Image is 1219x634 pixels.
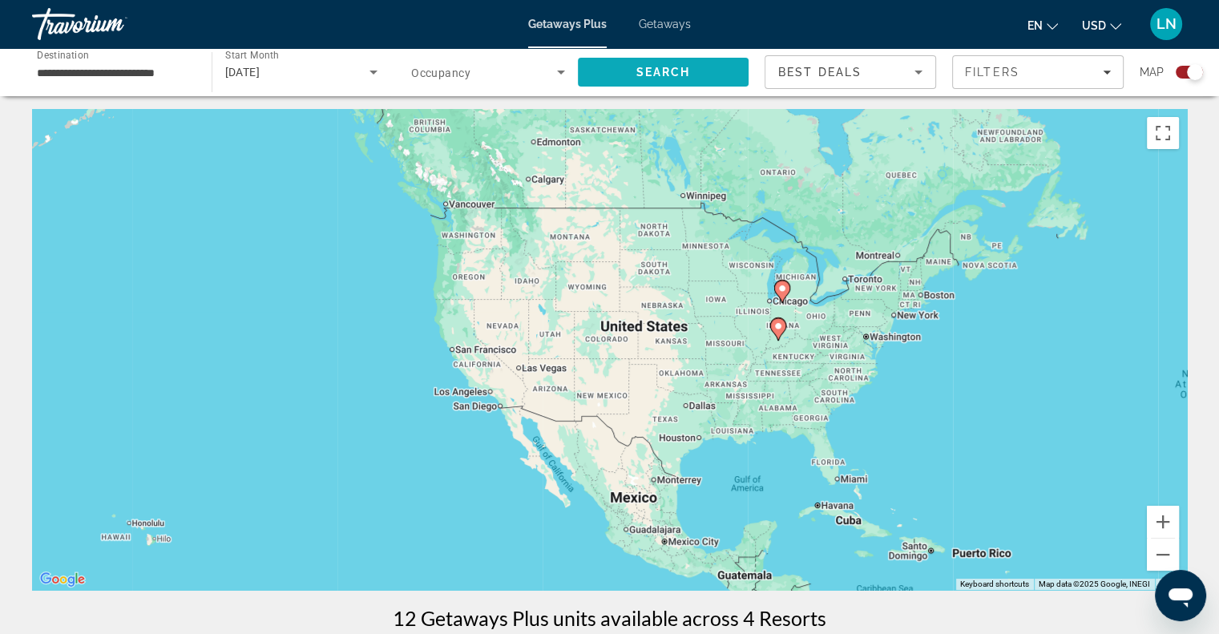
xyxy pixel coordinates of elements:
span: Filters [965,66,1019,79]
button: User Menu [1145,7,1187,41]
button: Filters [952,55,1124,89]
mat-select: Sort by [778,63,922,82]
img: Google [36,569,89,590]
button: Keyboard shortcuts [960,579,1029,590]
a: Travorium [32,3,192,45]
a: Getaways Plus [528,18,607,30]
button: Change currency [1082,14,1121,37]
h1: 12 Getaways Plus units available across 4 Resorts [393,606,826,630]
button: Toggle fullscreen view [1147,117,1179,149]
span: Map [1140,61,1164,83]
iframe: Button to launch messaging window [1155,570,1206,621]
span: USD [1082,19,1106,32]
a: Getaways [639,18,691,30]
span: Occupancy [411,67,470,79]
button: Change language [1027,14,1058,37]
span: Start Month [225,50,279,61]
span: Map data ©2025 Google, INEGI [1039,579,1150,588]
span: en [1027,19,1043,32]
span: Search [636,66,690,79]
span: Best Deals [778,66,862,79]
input: Select destination [37,63,191,83]
a: Open this area in Google Maps (opens a new window) [36,569,89,590]
span: Destination [37,49,89,60]
button: Search [578,58,749,87]
span: [DATE] [225,66,260,79]
button: Zoom out [1147,539,1179,571]
span: LN [1156,16,1177,32]
button: Zoom in [1147,506,1179,538]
